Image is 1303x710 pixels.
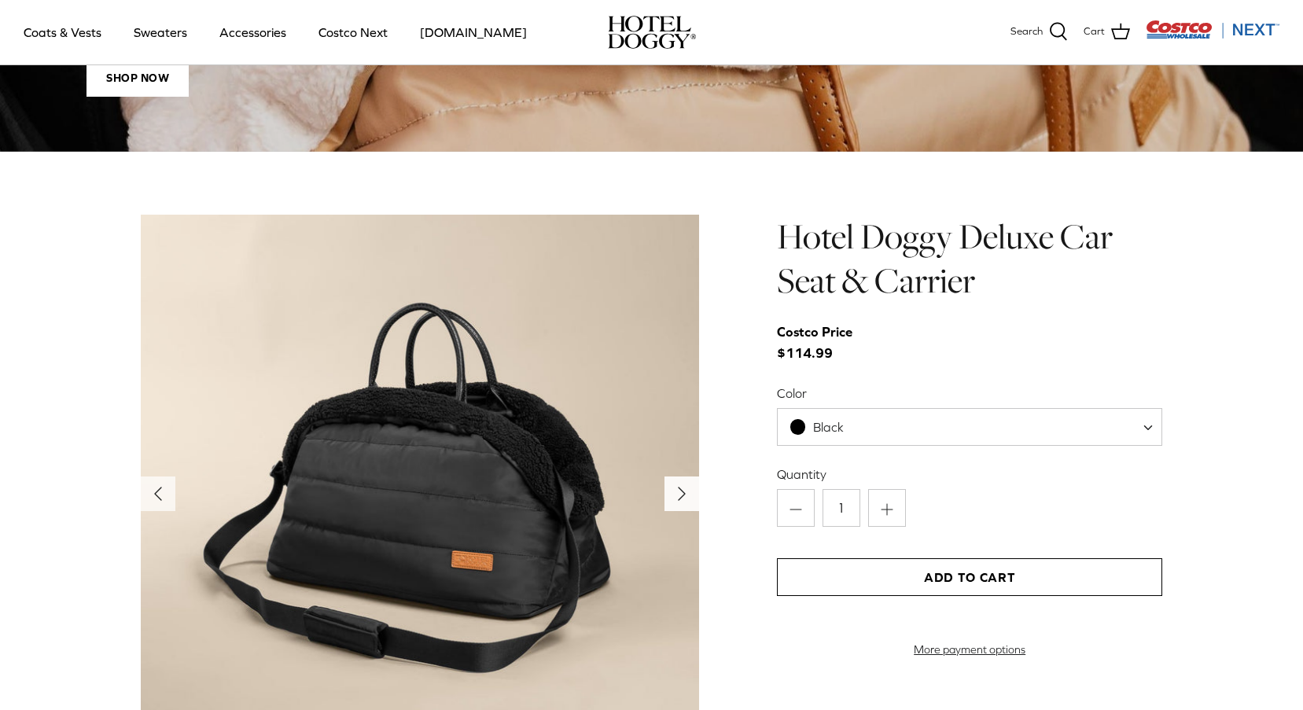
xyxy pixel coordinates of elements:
span: Search [1010,24,1043,40]
a: Costco Next [304,6,402,59]
label: Quantity [777,465,1162,483]
h1: Hotel Doggy Deluxe Car Seat & Carrier [777,215,1162,303]
img: Costco Next [1146,20,1279,39]
button: Add to Cart [777,558,1162,596]
span: $114.99 [777,322,868,364]
span: Black [778,419,875,436]
a: [DOMAIN_NAME] [406,6,541,59]
a: Sweaters [120,6,201,59]
img: hoteldoggycom [608,16,696,49]
a: Accessories [205,6,300,59]
input: Quantity [823,489,860,527]
button: Previous [141,476,175,511]
span: Shop Now [86,59,189,97]
a: Coats & Vests [9,6,116,59]
a: Cart [1084,22,1130,42]
div: Costco Price [777,322,852,343]
span: Cart [1084,24,1105,40]
label: Color [777,384,1162,402]
a: Visit Costco Next [1146,30,1279,42]
button: Next [664,476,699,511]
span: Black [813,420,844,434]
span: Black [777,408,1162,446]
a: Search [1010,22,1068,42]
a: More payment options [777,643,1162,657]
a: hoteldoggy.com hoteldoggycom [608,16,696,49]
